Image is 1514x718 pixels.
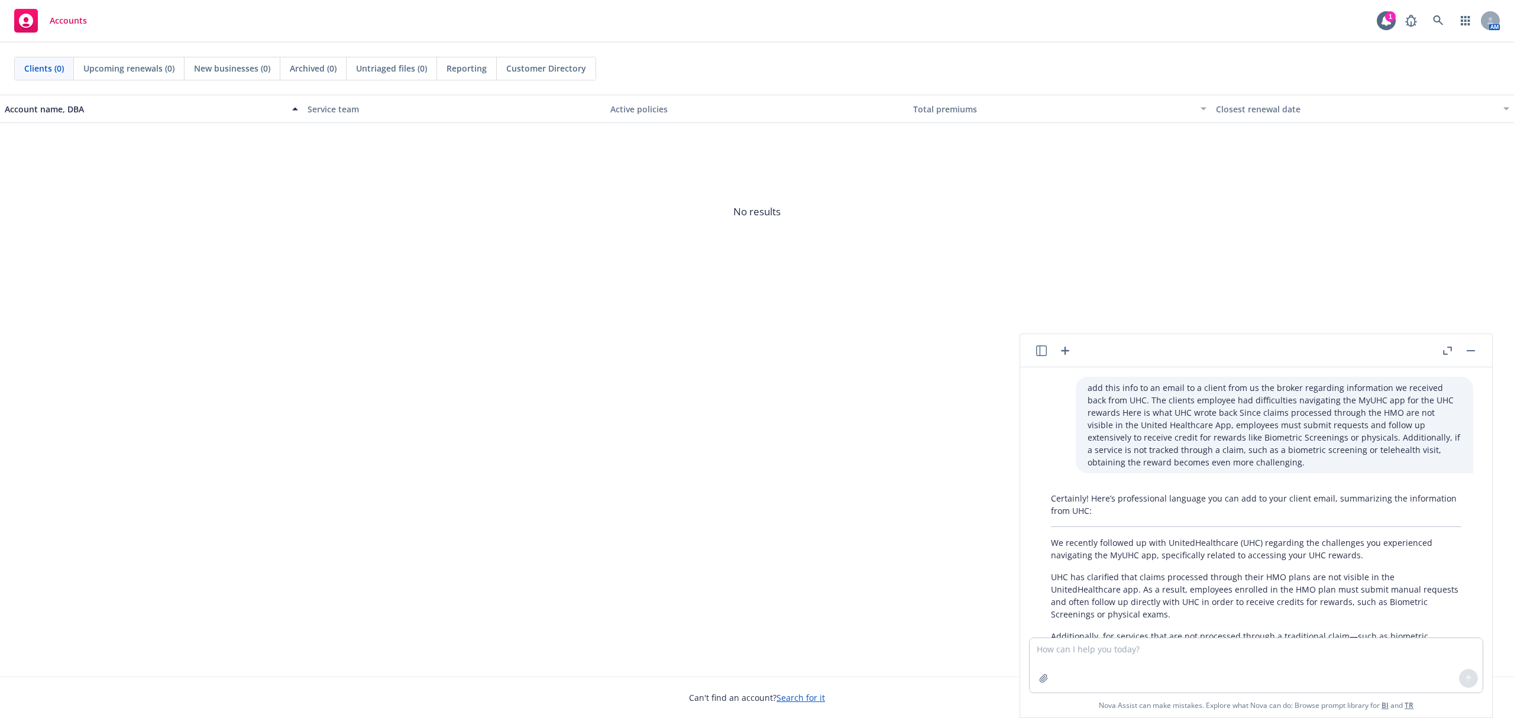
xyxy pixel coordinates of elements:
div: 1 [1385,11,1396,22]
span: Nova Assist can make mistakes. Explore what Nova can do: Browse prompt library for and [1025,693,1487,717]
a: Search [1426,9,1450,33]
span: Accounts [50,16,87,25]
button: Active policies [606,95,908,123]
p: We recently followed up with UnitedHealthcare (UHC) regarding the challenges you experienced navi... [1051,536,1461,561]
span: Upcoming renewals (0) [83,62,174,75]
span: Reporting [447,62,487,75]
p: Additionally, for services that are not processed through a traditional claim—such as biometric s... [1051,630,1461,667]
p: UHC has clarified that claims processed through their HMO plans are not visible in the UnitedHeal... [1051,571,1461,620]
p: add this info to an email to a client from us the broker regarding information we received back f... [1088,381,1461,468]
span: Clients (0) [24,62,64,75]
div: Account name, DBA [5,103,285,115]
a: BI [1382,700,1389,710]
button: Service team [303,95,606,123]
button: Closest renewal date [1211,95,1514,123]
p: Certainly! Here’s professional language you can add to your client email, summarizing the informa... [1051,492,1461,517]
span: Archived (0) [290,62,337,75]
a: TR [1405,700,1413,710]
div: Service team [308,103,601,115]
span: New businesses (0) [194,62,270,75]
a: Search for it [777,692,825,703]
span: Customer Directory [506,62,586,75]
span: Can't find an account? [689,691,825,704]
div: Active policies [610,103,904,115]
span: Untriaged files (0) [356,62,427,75]
a: Report a Bug [1399,9,1423,33]
div: Total premiums [913,103,1193,115]
a: Accounts [9,4,92,37]
div: Closest renewal date [1216,103,1496,115]
a: Switch app [1454,9,1477,33]
button: Total premiums [908,95,1211,123]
